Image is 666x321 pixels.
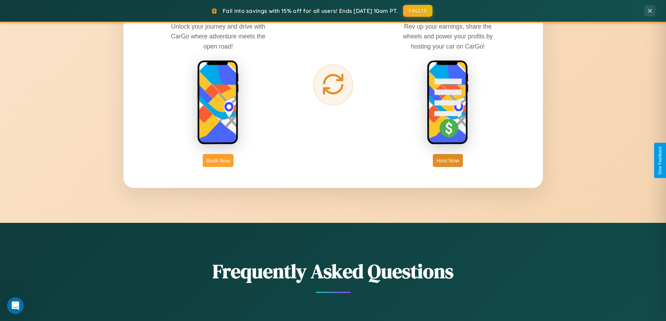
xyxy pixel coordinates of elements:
iframe: Intercom live chat [7,297,24,314]
img: rent phone [197,60,239,145]
button: FALL15 [403,5,432,17]
button: Book Now [203,154,234,167]
div: Give Feedback [658,146,663,175]
p: Unlock your journey and drive with CarGo where adventure meets the open road! [166,22,271,51]
p: Rev up your earnings, share the wheels and power your profits by hosting your car on CarGo! [395,22,500,51]
span: Fall into savings with 15% off for all users! Ends [DATE] 10am PT. [223,7,398,14]
button: Host Now [433,154,463,167]
h2: Frequently Asked Questions [123,258,543,285]
img: host phone [427,60,469,145]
